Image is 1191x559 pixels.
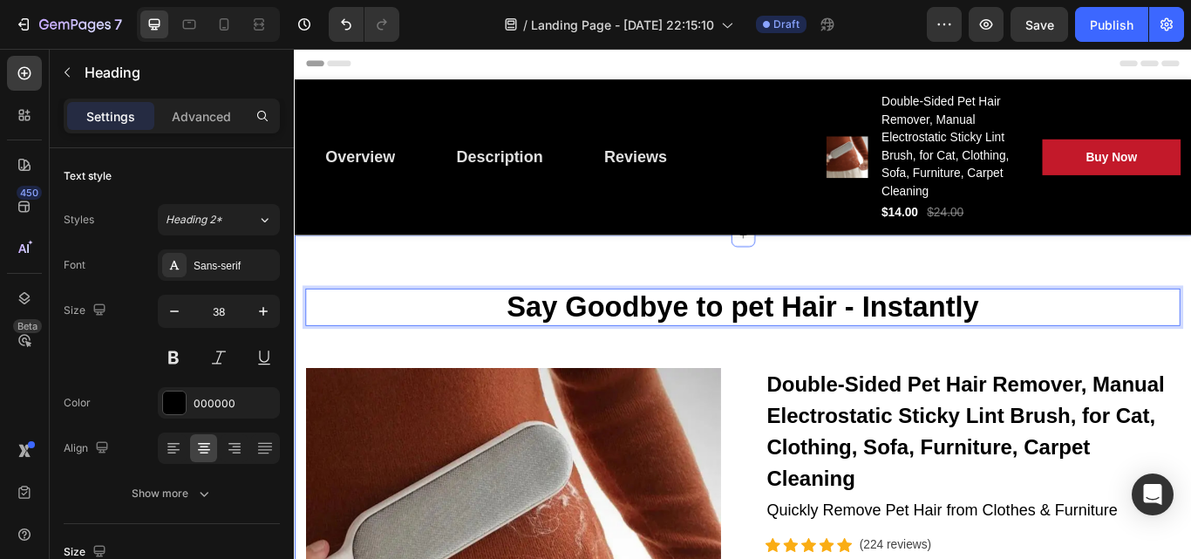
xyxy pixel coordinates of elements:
[736,179,782,203] div: $24.00
[17,186,42,200] div: 450
[549,372,1033,522] a: Double-Sided Pet Hair Remover, Manual Electrostatic Sticky Lint Brush, for Cat, Clothing, Sofa, F...
[64,212,94,228] div: Styles
[361,112,434,140] div: Reviews
[683,179,729,203] div: $14.00
[1090,16,1133,34] div: Publish
[551,524,1031,552] p: Quickly Remove Pet Hair from Clothes & Furniture
[7,7,130,42] button: 7
[1075,7,1148,42] button: Publish
[872,106,1033,147] button: Buy Now
[338,102,457,151] a: Reviews
[158,204,280,235] button: Heading 2*
[85,62,273,83] p: Heading
[13,280,1033,324] h2: Rich Text Editor. Editing area: main
[683,50,844,179] h2: Double-Sided Pet Hair Remover, Manual Electrostatic Sticky Lint Brush, for Cat, Clothing, Sofa, F...
[114,14,122,35] p: 7
[1025,17,1054,32] span: Save
[1132,474,1174,515] div: Open Intercom Messenger
[166,212,222,228] span: Heading 2*
[329,7,399,42] div: Undo/Redo
[1011,7,1068,42] button: Save
[132,485,213,502] div: Show more
[194,258,276,274] div: Sans-serif
[523,16,527,34] span: /
[13,319,42,333] div: Beta
[294,49,1191,559] iframe: Design area
[86,107,135,126] p: Settings
[64,299,110,323] div: Size
[64,478,280,509] button: Show more
[531,16,714,34] span: Landing Page - [DATE] 22:15:10
[194,396,276,412] div: 000000
[773,17,800,32] span: Draft
[172,107,231,126] p: Advanced
[922,116,982,137] div: Buy Now
[64,168,112,184] div: Text style
[64,257,85,273] div: Font
[15,282,1031,322] p: Say Goodbye to pet Hair - Instantly
[549,522,1033,554] div: Rich Text Editor. Editing area: main
[64,437,112,460] div: Align
[64,395,91,411] div: Color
